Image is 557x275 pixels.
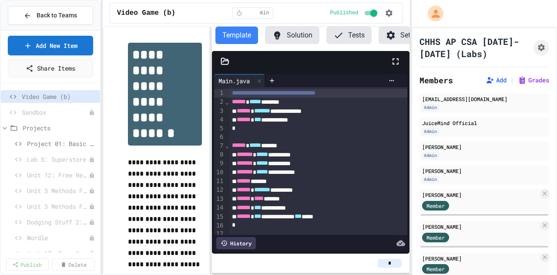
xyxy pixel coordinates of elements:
span: Back to Teams [37,11,77,20]
div: 17 [214,230,225,238]
div: Main.java [214,74,265,87]
div: 9 [214,159,225,168]
div: 8 [214,150,225,159]
div: Unpublished [89,172,95,178]
div: Admin [422,104,439,111]
div: [PERSON_NAME] [422,255,539,262]
div: Admin [422,128,439,135]
div: JuiceMind Official [422,119,547,127]
span: Fold line [225,142,229,149]
div: Unpublished [89,156,95,163]
span: Member [426,202,445,210]
span: Member [426,265,445,273]
span: Project 01: Basic Array Analysis [27,139,97,148]
span: Video Game (b) [117,8,175,18]
button: Add [486,76,507,85]
button: Tests [326,27,372,44]
div: 10 [214,168,225,177]
button: Grades [518,76,549,85]
a: Share Items [8,59,93,78]
div: 14 [214,204,225,212]
div: 3 [214,107,225,115]
span: min [260,10,269,17]
span: Unit 12: Free Response [27,170,89,180]
button: Back to Teams [8,6,93,25]
span: | [510,75,514,85]
div: 15 [214,213,225,221]
a: Publish [6,258,49,271]
span: Fold line [225,98,229,105]
button: Solution [265,27,319,44]
span: Wordle [27,233,89,242]
div: Unpublished [89,188,95,194]
span: Lab S: Superstore [27,155,89,164]
div: [EMAIL_ADDRESS][DOMAIN_NAME] [422,95,547,103]
span: Projects [23,123,97,132]
span: Sandbox [22,108,89,117]
span: Published [330,10,359,17]
span: Dodging Stuff 2: Changing Ground [27,217,89,227]
div: 12 [214,186,225,194]
div: 11 [214,177,225,186]
div: Main.java [214,76,254,85]
div: Unpublished [89,235,95,241]
div: Unpublished [89,219,95,225]
div: Content is published and visible to students [330,8,379,18]
div: My Account [419,3,446,24]
a: Add New Item [8,36,93,55]
div: 6 [214,133,225,142]
div: 4 [214,115,225,124]
button: Template [215,27,258,44]
h1: CHHS AP CSA [DATE]-[DATE] (Labs) [419,35,530,60]
div: 7 [214,142,225,150]
button: Assignment Settings [534,40,549,55]
span: Video Game (b) [22,92,97,101]
div: [PERSON_NAME] [422,191,539,199]
div: 1 [214,89,225,98]
div: Unpublished [89,251,95,257]
a: Delete [52,258,95,271]
iframe: chat widget [520,240,548,266]
span: Unit 3 Methods FRQ Take 2 [27,186,89,195]
div: [PERSON_NAME] [422,167,547,175]
div: Unpublished [89,204,95,210]
div: 5 [214,124,225,133]
span: Unit 17: Free Response [27,249,89,258]
iframe: chat widget [485,202,548,239]
div: History [216,237,256,249]
div: [PERSON_NAME] [422,223,539,231]
div: Admin [422,152,439,159]
div: 2 [214,98,225,106]
div: Unpublished [89,109,95,115]
span: Unit 3 Methods FRQ [27,202,89,211]
h2: Members [419,74,453,86]
div: 13 [214,195,225,204]
div: Admin [422,176,439,183]
div: [PERSON_NAME] [422,143,547,151]
span: Member [426,234,445,241]
div: 16 [214,221,225,230]
button: Settings [379,27,433,44]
